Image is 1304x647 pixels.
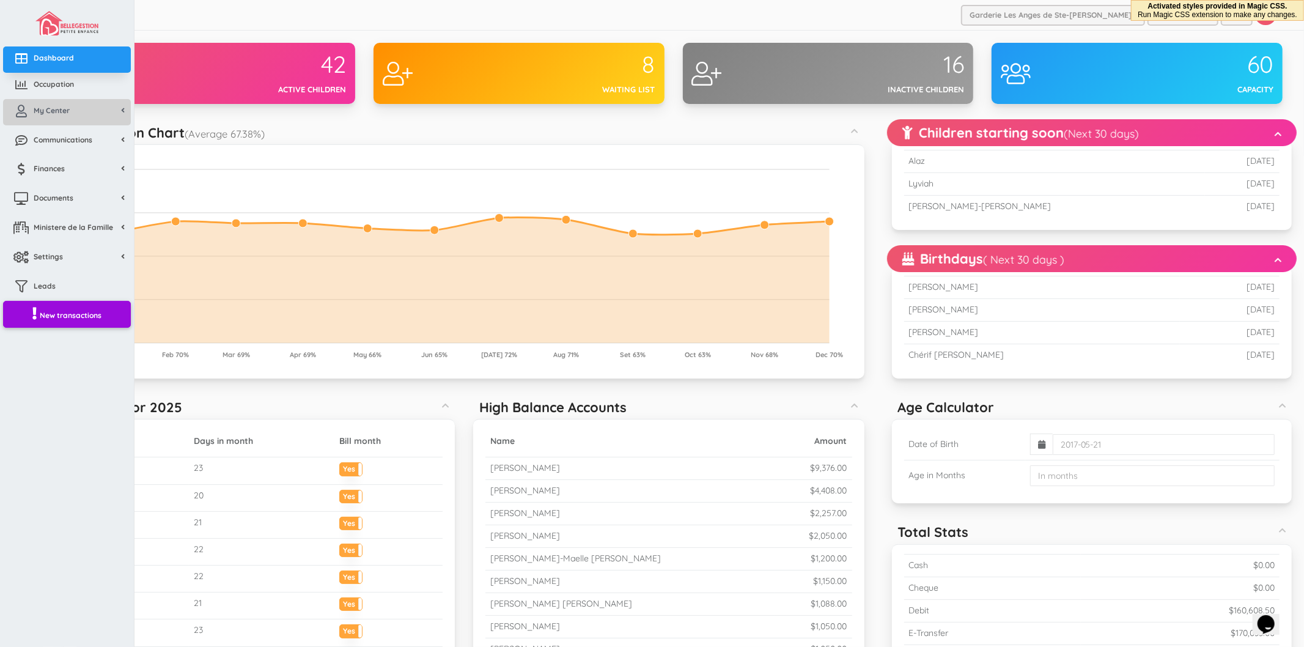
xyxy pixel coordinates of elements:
[1030,465,1275,486] input: In months
[479,400,627,415] h5: High Balance Accounts
[481,350,517,359] tspan: [DATE] 72%
[904,460,1025,492] td: Age in Months
[904,276,1181,299] td: [PERSON_NAME]
[3,128,131,155] a: Communications
[189,457,334,484] td: 23
[904,173,1205,196] td: Lyviah
[34,193,73,203] span: Documents
[34,79,74,89] span: Occupation
[189,619,334,646] td: 23
[189,593,334,619] td: 21
[1081,577,1280,599] td: $0.00
[519,84,655,95] div: Waiting list
[1137,84,1273,95] div: Capacity
[904,554,1081,577] td: Cash
[621,350,646,359] tspan: Set 63%
[1180,322,1280,344] td: [DATE]
[814,575,847,586] small: $1,150.00
[34,163,65,174] span: Finances
[490,530,560,541] small: [PERSON_NAME]
[904,322,1181,344] td: [PERSON_NAME]
[353,350,381,359] tspan: May 66%
[811,553,847,564] small: $1,200.00
[1180,276,1280,299] td: [DATE]
[1081,599,1280,622] td: $160,608.50
[904,150,1205,173] td: Alaz
[3,275,131,301] a: Leads
[1205,173,1280,196] td: [DATE]
[902,125,1139,140] h5: Children starting soon
[490,598,632,609] small: [PERSON_NAME] [PERSON_NAME]
[809,530,847,541] small: $2,050.00
[3,301,131,328] a: New transactions
[189,538,334,565] td: 22
[34,135,92,145] span: Communications
[904,622,1081,645] td: E-Transfer
[828,84,964,95] div: Inactive children
[983,253,1064,267] small: ( Next 30 days )
[340,625,362,634] label: Yes
[1081,554,1280,577] td: $0.00
[1081,622,1280,645] td: $170,033.00
[340,544,362,553] label: Yes
[34,251,63,262] span: Settings
[816,350,843,359] tspan: Dec 70%
[34,281,56,291] span: Leads
[3,46,131,73] a: Dashboard
[34,222,113,232] span: Ministere de la Famille
[1053,434,1275,455] input: 2017-05-21
[490,508,560,519] small: [PERSON_NAME]
[1205,150,1280,173] td: [DATE]
[3,216,131,242] a: Ministere de la Famille
[290,350,316,359] tspan: Apr 69%
[519,52,655,78] div: 8
[189,511,334,538] td: 21
[1205,196,1280,218] td: [DATE]
[1253,598,1292,635] iframe: chat widget
[490,485,560,496] small: [PERSON_NAME]
[340,598,362,607] label: Yes
[490,462,560,473] small: [PERSON_NAME]
[40,310,101,320] span: New transactions
[1180,344,1280,366] td: [DATE]
[828,52,964,78] div: 16
[340,571,362,580] label: Yes
[751,350,778,359] tspan: Nov 68%
[340,490,362,500] label: Yes
[194,437,330,446] h5: Days in month
[490,575,560,586] small: [PERSON_NAME]
[35,11,98,35] img: image
[223,350,250,359] tspan: Mar 69%
[3,99,131,125] a: My Center
[902,251,1064,266] h5: Birthdays
[340,517,362,527] label: Yes
[898,400,995,415] h5: Age Calculator
[898,525,969,539] h5: Total Stats
[1180,299,1280,322] td: [DATE]
[904,196,1205,218] td: [PERSON_NAME]-[PERSON_NAME]
[3,157,131,183] a: Finances
[904,344,1181,366] td: Chérif [PERSON_NAME]
[490,553,661,564] small: [PERSON_NAME]-Maelle [PERSON_NAME]
[34,53,74,63] span: Dashboard
[340,463,362,472] label: Yes
[1064,127,1139,141] small: (Next 30 days)
[421,350,448,359] tspan: Jun 65%
[70,125,265,140] h5: Occupation Chart
[904,299,1181,322] td: [PERSON_NAME]
[780,437,847,446] h5: Amount
[3,187,131,213] a: Documents
[811,485,847,496] small: $4,408.00
[189,484,334,511] td: 20
[811,598,847,609] small: $1,088.00
[34,105,70,116] span: My Center
[490,437,770,446] h5: Name
[811,462,847,473] small: $9,376.00
[1138,2,1297,19] div: Activated styles provided in Magic CSS.
[189,566,334,593] td: 22
[210,84,346,95] div: Active children
[1138,10,1297,19] span: Run Magic CSS extension to make any changes.
[3,245,131,272] a: Settings
[490,621,560,632] small: [PERSON_NAME]
[685,350,711,359] tspan: Oct 63%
